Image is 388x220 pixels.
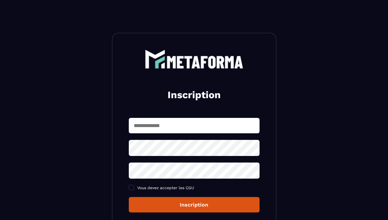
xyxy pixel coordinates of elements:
h2: Inscription [137,88,252,101]
button: Inscription [129,197,260,212]
div: Inscription [134,202,254,208]
a: logo [129,50,260,69]
span: Vous devez accepter les CGU [137,186,194,190]
img: logo [145,50,243,69]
